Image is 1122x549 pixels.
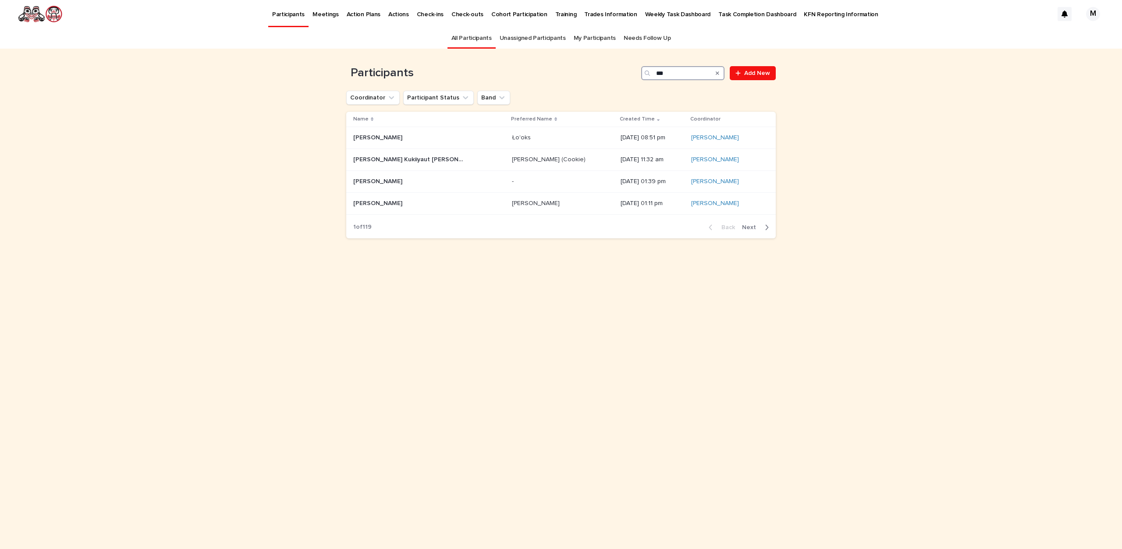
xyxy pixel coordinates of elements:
button: Next [739,223,776,231]
span: Add New [744,70,770,76]
a: [PERSON_NAME] [691,134,739,142]
p: [DATE] 08:51 pm [621,134,684,142]
button: Band [477,91,510,105]
img: rNyI97lYS1uoOg9yXW8k [18,5,63,23]
div: M [1086,7,1100,21]
a: [PERSON_NAME] [691,178,739,185]
p: [PERSON_NAME] [353,198,404,207]
p: [PERSON_NAME] Kukiiyaut [PERSON_NAME] [353,154,465,163]
a: [PERSON_NAME] [691,200,739,207]
p: Name [353,114,369,124]
a: [PERSON_NAME] [691,156,739,163]
button: Coordinator [346,91,400,105]
p: [PERSON_NAME] [353,176,404,185]
tr: [PERSON_NAME][PERSON_NAME] Ło'oksŁo'oks [DATE] 08:51 pm[PERSON_NAME] [346,127,776,149]
span: Next [742,224,761,230]
p: Ło'oks [512,132,533,142]
p: - [512,176,515,185]
a: My Participants [574,28,616,49]
input: Search [641,66,724,80]
a: Needs Follow Up [624,28,671,49]
p: [DATE] 01:11 pm [621,200,684,207]
tr: [PERSON_NAME][PERSON_NAME] [PERSON_NAME][PERSON_NAME] [DATE] 01:11 pm[PERSON_NAME] [346,192,776,214]
p: Coordinator [690,114,721,124]
p: [PERSON_NAME] (Cookie) [512,154,587,163]
tr: [PERSON_NAME][PERSON_NAME] -- [DATE] 01:39 pm[PERSON_NAME] [346,170,776,192]
p: Created Time [620,114,655,124]
p: [DATE] 01:39 pm [621,178,684,185]
button: Participant Status [403,91,474,105]
p: 1 of 119 [346,216,379,238]
button: Back [702,223,739,231]
span: Back [716,224,735,230]
h1: Participants [346,66,638,80]
tr: [PERSON_NAME] Kukiiyaut [PERSON_NAME][PERSON_NAME] Kukiiyaut [PERSON_NAME] [PERSON_NAME] (Cookie)... [346,149,776,171]
p: [PERSON_NAME] [353,132,404,142]
a: Unassigned Participants [500,28,566,49]
p: [DATE] 11:32 am [621,156,684,163]
a: All Participants [451,28,492,49]
p: Preferred Name [511,114,552,124]
p: [PERSON_NAME] [512,198,561,207]
a: Add New [730,66,776,80]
